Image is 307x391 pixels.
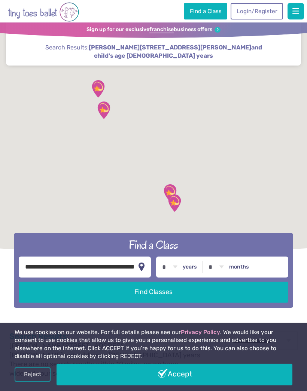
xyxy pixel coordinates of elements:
[19,282,289,303] button: Find Classes
[15,328,293,361] p: We use cookies on our website. For full details please see our . We would like your consent to us...
[162,191,187,215] div: Lillington Social Club
[94,52,213,60] span: child's age [DEMOGRAPHIC_DATA] years
[229,264,249,270] label: months
[91,98,116,122] div: Huntington Community Centre
[8,1,79,22] img: tiny toes ballet
[231,3,283,19] a: Login/Register
[158,181,182,205] div: Kenilworth School
[89,43,251,52] span: [PERSON_NAME][STREET_ADDRESS][PERSON_NAME]
[86,76,110,101] div: Tiny Toes Ballet Dance Studio
[89,44,262,59] strong: and
[6,22,301,66] div: Search Results:
[86,26,221,33] a: Sign up for our exclusivefranchisebusiness offers
[181,329,220,336] a: Privacy Policy
[149,26,174,33] strong: franchise
[15,367,51,382] a: Reject
[19,237,289,252] h2: Find a Class
[183,264,197,270] label: years
[184,3,227,19] a: Find a Class
[57,364,293,385] a: Accept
